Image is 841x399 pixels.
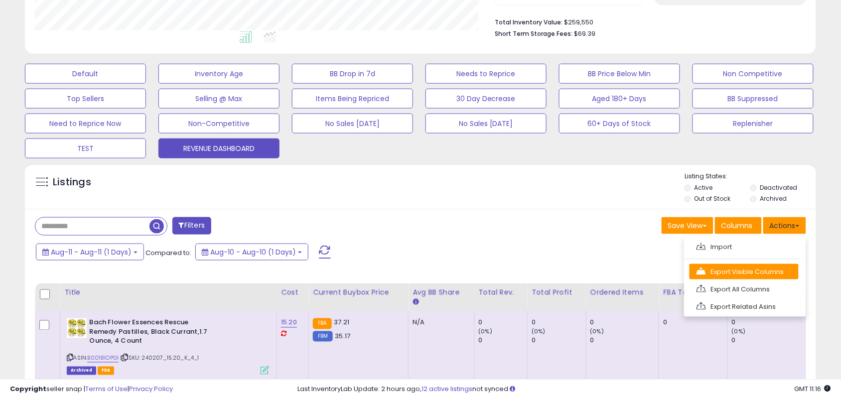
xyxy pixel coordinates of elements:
div: Title [64,287,273,298]
button: TEST [25,138,146,158]
button: REVENUE DASHBOARD [158,138,280,158]
a: Export All Columns [690,281,799,297]
a: Terms of Use [85,384,128,394]
button: BB Drop in 7d [292,64,413,84]
a: Privacy Policy [129,384,173,394]
button: Aged 180+ Days [559,89,680,109]
div: seller snap | | [10,385,173,394]
span: FBA [98,367,115,375]
div: 0 [732,318,806,327]
a: 12 active listings [422,384,473,394]
button: Items Being Repriced [292,89,413,109]
div: FBA Total Qty [663,287,723,298]
button: Top Sellers [25,89,146,109]
button: Selling @ Max [158,89,280,109]
div: Avg BB Share [413,287,470,298]
div: Current Buybox Price [313,287,404,298]
span: Compared to: [145,248,191,258]
a: B0018IOPGI [87,354,119,363]
button: Save View [662,217,713,234]
a: 15.20 [281,318,297,328]
div: Ordered Items [590,287,655,298]
button: Columns [715,217,762,234]
button: Non-Competitive [158,114,280,133]
button: Need to Reprice Now [25,114,146,133]
a: Export Visible Columns [690,264,799,279]
button: Aug-11 - Aug-11 (1 Days) [36,244,144,261]
div: Last InventoryLab Update: 2 hours ago, not synced. [297,385,831,394]
button: Aug-10 - Aug-10 (1 Days) [195,244,308,261]
b: Bach Flower Essences Rescue Remedy Pastilles, Black Currant,1.7 Ounce, 4 Count [89,318,210,349]
div: 0 [532,336,586,345]
button: BB Price Below Min [559,64,680,84]
span: Aug-10 - Aug-10 (1 Days) [210,247,296,257]
button: Filters [172,217,211,235]
button: No Sales [DATE] [425,114,547,133]
span: Aug-11 - Aug-11 (1 Days) [51,247,132,257]
div: N/A [413,318,467,327]
small: (0%) [532,328,546,336]
span: 35.17 [335,332,351,341]
button: 60+ Days of Stock [559,114,680,133]
div: Cost [281,287,304,298]
button: 30 Day Decrease [425,89,547,109]
b: Total Inventory Value: [495,18,563,26]
small: (0%) [732,328,746,336]
div: 0 [479,318,528,327]
button: No Sales [DATE] [292,114,413,133]
div: Total Profit [532,287,582,298]
span: | SKU: 240207_15.20_K_4_1 [120,354,199,362]
label: Deactivated [760,183,798,192]
span: $69.39 [574,29,596,38]
button: BB Suppressed [693,89,814,109]
span: 2025-08-12 11:16 GMT [795,384,831,394]
div: ASIN: [67,318,269,374]
b: Short Term Storage Fees: [495,29,573,38]
div: 0 [732,336,806,345]
button: Default [25,64,146,84]
p: Listing States: [685,172,816,181]
div: 0 [479,336,528,345]
button: Replenisher [693,114,814,133]
small: FBM [313,331,332,342]
h5: Listings [53,175,91,189]
div: 0 [663,318,720,327]
span: Columns [721,221,753,231]
small: (0%) [590,328,604,336]
a: Import [690,239,799,255]
strong: Copyright [10,384,46,394]
button: Inventory Age [158,64,280,84]
img: 51Lw0recp-L._SL40_.jpg [67,318,87,338]
div: Total Rev. [479,287,524,298]
div: 0 [590,336,659,345]
small: Avg BB Share. [413,298,419,307]
label: Out of Stock [695,194,731,203]
button: Needs to Reprice [425,64,547,84]
small: (0%) [479,328,493,336]
button: Non Competitive [693,64,814,84]
label: Active [695,183,713,192]
span: Listings that have been deleted from Seller Central [67,367,96,375]
a: Export Related Asins [690,299,799,314]
label: Archived [760,194,787,203]
div: 0 [532,318,586,327]
span: 37.21 [334,318,350,327]
button: Actions [763,217,806,234]
li: $259,550 [495,15,799,27]
small: FBA [313,318,331,329]
div: 0 [590,318,659,327]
